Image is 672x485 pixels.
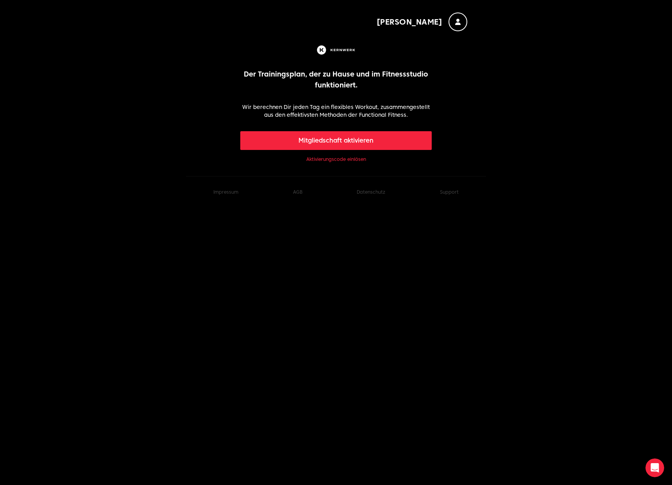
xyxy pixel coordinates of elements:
a: AGB [293,189,302,195]
p: Wir berechnen Dir jeden Tag ein flexibles Workout, zusammengestellt aus den effektivsten Methoden... [240,103,432,119]
img: Kernwerk® [315,44,357,56]
a: Datenschutz [357,189,385,195]
button: Mitgliedschaft aktivieren [240,131,432,150]
button: Support [440,189,459,195]
iframe: Intercom live chat [645,458,664,477]
p: Der Trainingsplan, der zu Hause und im Fitnessstudio funktioniert. [240,69,432,91]
button: [PERSON_NAME] [377,12,468,31]
a: Impressum [213,189,238,195]
a: Aktivierungscode einlösen [306,156,366,162]
span: [PERSON_NAME] [377,16,443,27]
